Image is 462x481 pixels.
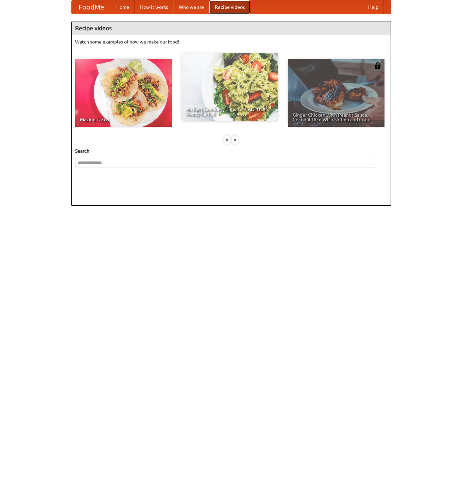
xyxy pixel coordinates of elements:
a: Help [363,0,384,14]
span: An Easy, Summery Tomato Pasta That's Ready for Fall [186,107,273,117]
a: Making Tacos [75,59,172,127]
span: Making Tacos [80,117,167,122]
a: Home [111,0,135,14]
div: « [224,136,230,144]
h5: Search [75,148,387,154]
p: Watch some examples of how we make our food! [75,38,387,45]
img: 483408.png [374,62,381,69]
a: How it works [135,0,173,14]
h4: Recipe videos [72,21,391,35]
a: FoodMe [72,0,111,14]
div: » [232,136,238,144]
a: Who we are [173,0,209,14]
a: An Easy, Summery Tomato Pasta That's Ready for Fall [182,53,278,121]
a: Recipe videos [209,0,250,14]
